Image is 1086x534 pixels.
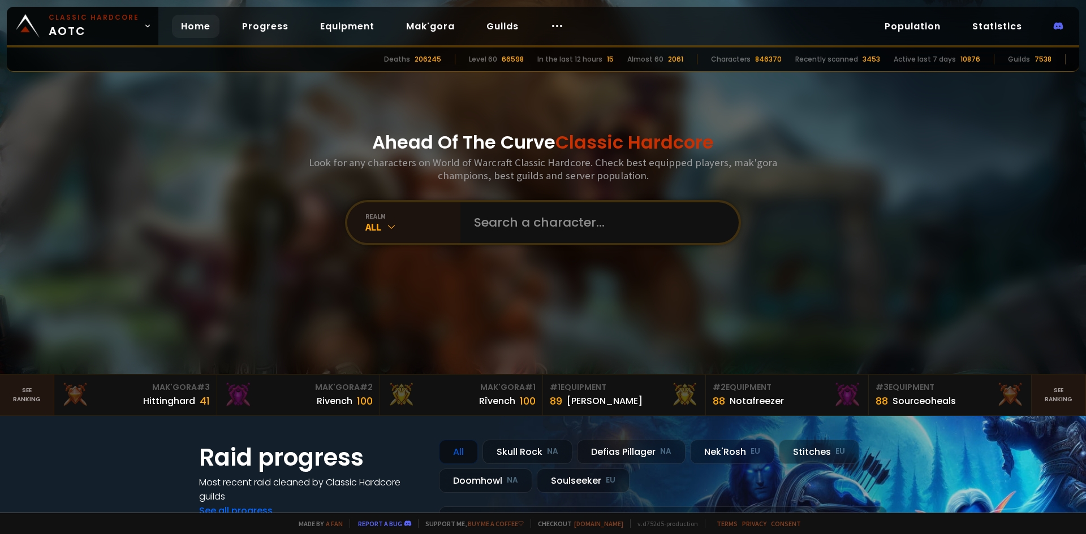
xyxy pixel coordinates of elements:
[507,475,518,486] small: NA
[751,446,760,457] small: EU
[771,519,801,528] a: Consent
[730,394,784,408] div: Notafreezer
[835,446,845,457] small: EU
[304,156,782,182] h3: Look for any characters on World of Warcraft Classic Hardcore. Check best equipped players, mak'g...
[1035,54,1051,64] div: 7538
[365,220,460,233] div: All
[372,129,714,156] h1: Ahead Of The Curve
[469,54,497,64] div: Level 60
[550,393,562,409] div: 89
[894,54,956,64] div: Active last 7 days
[477,15,528,38] a: Guilds
[779,440,859,464] div: Stitches
[199,440,425,475] h1: Raid progress
[660,446,671,457] small: NA
[876,393,888,409] div: 88
[439,468,532,493] div: Doomhowl
[567,394,643,408] div: [PERSON_NAME]
[468,519,524,528] a: Buy me a coffee
[357,393,373,409] div: 100
[795,54,858,64] div: Recently scanned
[713,381,726,393] span: # 2
[574,519,623,528] a: [DOMAIN_NAME]
[467,202,725,243] input: Search a character...
[520,393,536,409] div: 100
[418,519,524,528] span: Support me,
[415,54,441,64] div: 206245
[550,381,699,393] div: Equipment
[502,54,524,64] div: 66598
[199,504,273,517] a: See all progress
[525,381,536,393] span: # 1
[479,394,515,408] div: Rîvench
[863,54,880,64] div: 3453
[960,54,980,64] div: 10876
[482,440,572,464] div: Skull Rock
[143,394,195,408] div: Hittinghard
[439,440,478,464] div: All
[360,381,373,393] span: # 2
[876,15,950,38] a: Population
[358,519,402,528] a: Report a bug
[713,381,861,393] div: Equipment
[869,375,1032,415] a: #3Equipment88Sourceoheals
[317,394,352,408] div: Rivench
[627,54,663,64] div: Almost 60
[199,475,425,503] h4: Most recent raid cleaned by Classic Hardcore guilds
[963,15,1031,38] a: Statistics
[233,15,298,38] a: Progress
[197,381,210,393] span: # 3
[380,375,543,415] a: Mak'Gora#1Rîvench100
[384,54,410,64] div: Deaths
[630,519,698,528] span: v. d752d5 - production
[61,381,210,393] div: Mak'Gora
[668,54,683,64] div: 2061
[577,440,686,464] div: Defias Pillager
[706,375,869,415] a: #2Equipment88Notafreezer
[531,519,623,528] span: Checkout
[200,393,210,409] div: 41
[172,15,219,38] a: Home
[311,15,383,38] a: Equipment
[387,381,536,393] div: Mak'Gora
[713,393,725,409] div: 88
[537,54,602,64] div: In the last 12 hours
[876,381,889,393] span: # 3
[755,54,782,64] div: 846370
[217,375,380,415] a: Mak'Gora#2Rivench100
[54,375,217,415] a: Mak'Gora#3Hittinghard41
[876,381,1024,393] div: Equipment
[1008,54,1030,64] div: Guilds
[537,468,630,493] div: Soulseeker
[397,15,464,38] a: Mak'gora
[49,12,139,23] small: Classic Hardcore
[543,375,706,415] a: #1Equipment89[PERSON_NAME]
[606,475,615,486] small: EU
[1032,375,1086,415] a: Seeranking
[893,394,956,408] div: Sourceoheals
[49,12,139,40] span: AOTC
[742,519,766,528] a: Privacy
[365,212,460,220] div: realm
[547,446,558,457] small: NA
[717,519,738,528] a: Terms
[292,519,343,528] span: Made by
[550,381,561,393] span: # 1
[7,7,158,45] a: Classic HardcoreAOTC
[555,129,714,155] span: Classic Hardcore
[326,519,343,528] a: a fan
[224,381,373,393] div: Mak'Gora
[711,54,751,64] div: Characters
[690,440,774,464] div: Nek'Rosh
[607,54,614,64] div: 15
